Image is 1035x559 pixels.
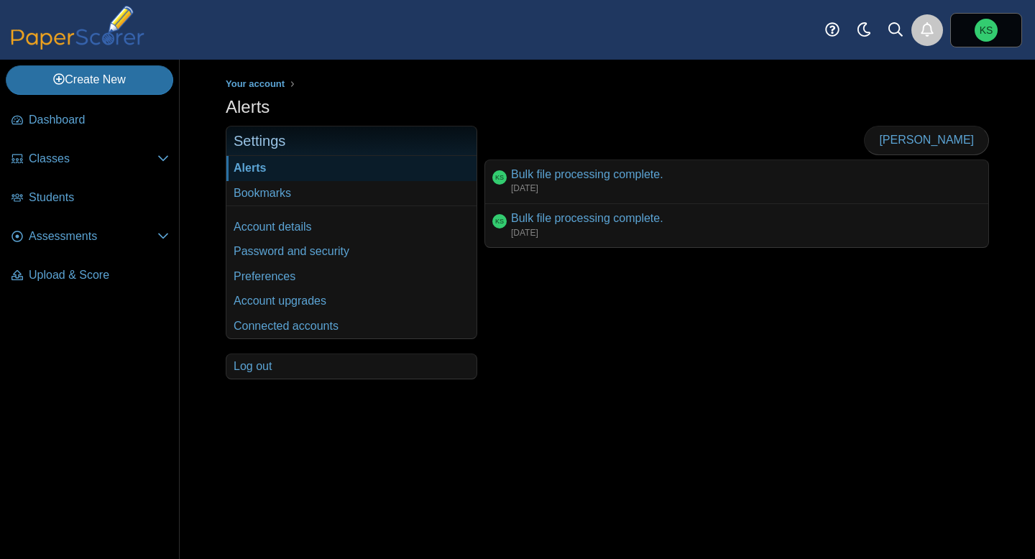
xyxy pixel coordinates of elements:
span: Students [29,190,169,205]
a: Bulk file processing complete. [511,212,663,224]
span: Kevin Shuman [980,25,993,35]
h1: Alerts [226,95,270,119]
a: Kevin Shuman [950,13,1022,47]
span: Dashboard [29,112,169,128]
a: Kevin Shuman [492,214,507,228]
span: [PERSON_NAME] [879,134,974,146]
span: Classes [29,151,157,167]
a: Bookmarks [226,181,477,205]
a: Assessments [6,220,175,254]
span: Your account [226,78,285,89]
time: Sep 10, 2025 at 3:00 PM [511,228,538,238]
a: Dashboard [6,103,175,138]
a: Create New [6,65,173,94]
img: PaperScorer [6,6,149,50]
a: Alerts [226,156,477,180]
span: Upload & Score [29,267,169,283]
span: Kevin Shuman [495,175,504,181]
a: Password and security [226,239,477,264]
a: Students [6,181,175,216]
time: Sep 10, 2025 at 3:50 PM [511,183,538,193]
h3: Settings [226,126,477,156]
a: Classes [6,142,175,177]
a: Account upgrades [226,289,477,313]
a: Kevin Shuman [492,170,507,185]
a: PaperScorer [6,40,149,52]
a: Your account [222,75,288,93]
a: Preferences [226,264,477,289]
a: Alerts [911,14,943,46]
a: Account details [226,215,477,239]
a: Log out [226,354,477,379]
span: Assessments [29,228,157,244]
a: Connected accounts [226,314,477,338]
span: Kevin Shuman [975,19,998,42]
span: Kevin Shuman [495,218,504,225]
a: Upload & Score [6,259,175,293]
a: Bulk file processing complete. [511,168,663,180]
a: [PERSON_NAME] [864,126,989,154]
